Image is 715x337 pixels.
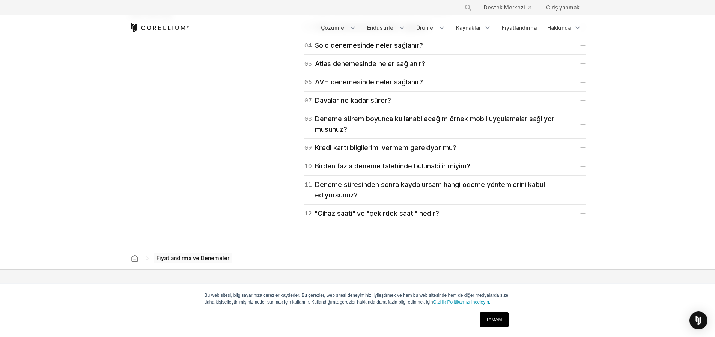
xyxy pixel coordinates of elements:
[304,77,586,87] a: 06AVH denemesinde neler sağlanır?
[157,255,229,261] font: Fiyatlandırma ve Denemeler
[315,41,423,49] font: Solo denemesinde neler sağlanır?
[316,21,586,35] div: Gezinme Menüsü
[315,144,456,152] font: Kredi kartı bilgilerimi vermem gerekiyor mu?
[304,143,586,153] a: 09Kredi kartı bilgilerimi vermem gerekiyor mu?
[304,41,312,49] font: 04
[304,179,586,200] a: 11Deneme süresinden sonra kaydolursam hangi ödeme yöntemlerini kabul ediyorsunuz?
[315,181,545,199] font: Deneme süresinden sonra kaydolursam hangi ödeme yöntemlerini kabul ediyorsunuz?
[546,4,580,11] font: Giriş yapmak
[315,96,391,104] font: Davalar ne kadar sürer?
[205,293,509,305] font: Bu web sitesi, bilgisayarınıza çerezler kaydeder. Bu çerezler, web sitesi deneyiminizi iyileştirm...
[304,40,586,51] a: 04Solo denemesinde neler sağlanır?
[304,162,312,170] font: 10
[304,209,312,217] font: 12
[689,311,707,329] div: Open Intercom Messenger
[547,24,571,31] font: Hakkında
[486,317,502,322] font: TAMAM
[484,4,525,11] font: Destek Merkezi
[416,24,435,31] font: Ürünler
[315,209,439,217] font: "Cihaz saati" ve "çekirdek saati" nedir?
[304,115,312,122] font: 08
[304,114,586,135] a: 08Deneme sürem boyunca kullanabileceğim örnek mobil uygulamalar sağlıyor musunuz?
[502,24,537,31] font: Fiyatlandırma
[315,60,425,68] font: Atlas denemesinde neler sağlanır?
[304,181,312,188] font: 11
[304,96,312,104] font: 07
[304,208,586,219] a: 12"Cihaz saati" ve "çekirdek saati" nedir?
[315,78,423,86] font: AVH denemesinde neler sağlanır?
[321,24,346,31] font: Çözümler
[367,24,395,31] font: Endüstriler
[461,1,475,14] button: Aramak
[304,161,586,172] a: 10Birden fazla deneme talebinde bulunabilir miyim?
[304,95,586,106] a: 07Davalar ne kadar sürer?
[304,144,312,151] font: 09
[455,1,586,14] div: Gezinme Menüsü
[480,312,508,327] a: TAMAM
[128,253,141,263] a: Corellium evi
[304,59,586,69] a: 05Atlas denemesinde neler sağlanır?
[315,115,554,133] font: Deneme sürem boyunca kullanabileceğim örnek mobil uygulamalar sağlıyor musunuz?
[433,299,490,305] a: Gizlilik Politikamızı inceleyin.
[304,78,312,86] font: 06
[456,24,481,31] font: Kaynaklar
[315,162,470,170] font: Birden fazla deneme talebinde bulunabilir miyim?
[304,60,312,67] font: 05
[129,23,189,32] a: Corellium Ana Sayfası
